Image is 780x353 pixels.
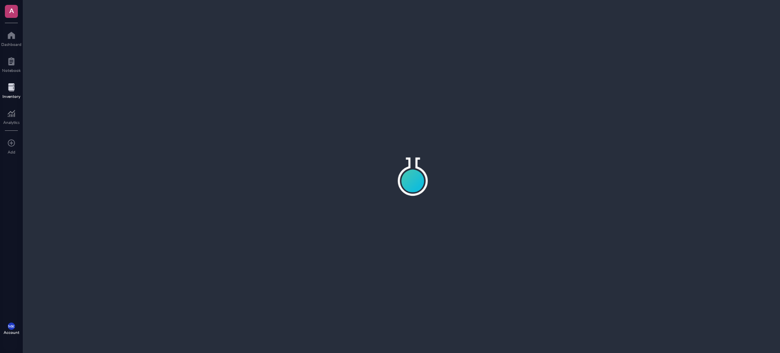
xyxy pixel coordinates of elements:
[9,5,14,15] span: A
[2,81,20,99] a: Inventory
[2,55,21,73] a: Notebook
[3,120,19,125] div: Analytics
[3,107,19,125] a: Analytics
[4,330,19,335] div: Account
[1,42,22,47] div: Dashboard
[8,324,15,329] span: MK
[8,149,15,154] div: Add
[2,94,20,99] div: Inventory
[2,68,21,73] div: Notebook
[1,29,22,47] a: Dashboard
